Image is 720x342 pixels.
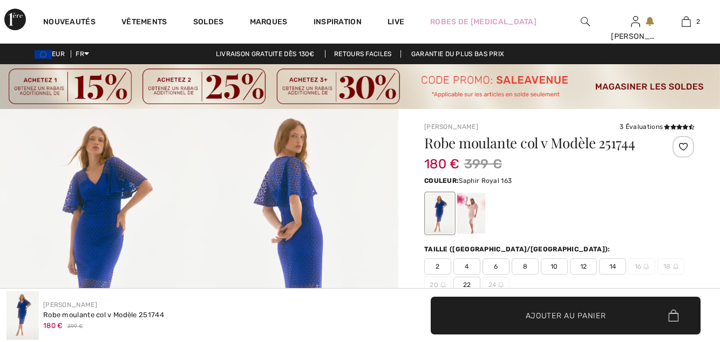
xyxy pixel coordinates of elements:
span: EUR [35,50,69,58]
span: 14 [599,258,626,275]
a: Retours faciles [325,50,401,58]
span: 20 [424,277,451,293]
a: 2 [662,15,711,28]
span: Saphir Royal 163 [459,177,512,184]
div: Robe moulante col v Modèle 251744 [43,310,164,320]
span: 2 [696,17,700,26]
div: [PERSON_NAME] [611,31,660,42]
span: 10 [541,258,568,275]
img: Euro [35,50,52,59]
img: Robe Moulante Col V mod&egrave;le 251744 [6,291,39,340]
span: 4 [453,258,480,275]
a: Robes de [MEDICAL_DATA] [430,16,536,28]
a: Nouveautés [43,17,96,29]
span: 180 € [43,322,63,330]
span: Couleur: [424,177,459,184]
a: [PERSON_NAME] [424,123,478,131]
span: 180 € [424,146,460,172]
img: ring-m.svg [440,282,446,288]
span: 399 € [464,154,502,174]
img: recherche [581,15,590,28]
img: Bag.svg [668,310,678,322]
span: 24 [483,277,510,293]
span: 18 [657,258,684,275]
a: Soldes [193,17,224,29]
a: Garantie du plus bas prix [403,50,513,58]
span: 6 [483,258,510,275]
span: Inspiration [314,17,362,29]
img: Mes infos [631,15,640,28]
span: 8 [512,258,539,275]
a: [PERSON_NAME] [43,301,97,309]
div: 3 Évaluations [620,122,694,132]
span: 16 [628,258,655,275]
a: Vêtements [121,17,167,29]
button: Ajouter au panier [431,297,701,334]
div: Taille ([GEOGRAPHIC_DATA]/[GEOGRAPHIC_DATA]): [424,244,613,254]
span: 2 [424,258,451,275]
a: Se connecter [631,16,640,26]
span: Ajouter au panier [526,310,606,321]
span: 22 [453,277,480,293]
div: Saphir Royal 163 [426,194,454,234]
img: 1ère Avenue [4,9,26,30]
img: ring-m.svg [643,264,649,269]
a: Livraison gratuite dès 130€ [207,50,323,58]
img: ring-m.svg [498,282,504,288]
span: FR [76,50,89,58]
a: Live [388,16,404,28]
a: Marques [250,17,288,29]
h1: Robe moulante col v Modèle 251744 [424,136,649,150]
img: ring-m.svg [673,264,678,269]
img: Mon panier [682,15,691,28]
div: Quartz [457,194,485,234]
span: 399 € [67,323,83,331]
span: 12 [570,258,597,275]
